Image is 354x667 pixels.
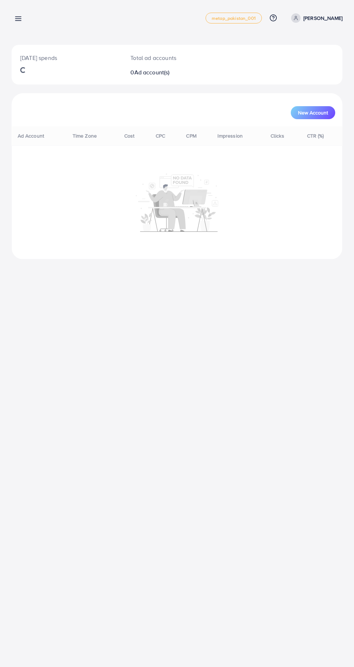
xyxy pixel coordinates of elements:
[288,13,342,23] a: [PERSON_NAME]
[130,53,196,62] p: Total ad accounts
[303,14,342,22] p: [PERSON_NAME]
[291,106,335,119] button: New Account
[212,16,256,21] span: metap_pakistan_001
[298,110,328,115] span: New Account
[20,53,113,62] p: [DATE] spends
[130,69,196,76] h2: 0
[206,13,262,23] a: metap_pakistan_001
[134,68,170,76] span: Ad account(s)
